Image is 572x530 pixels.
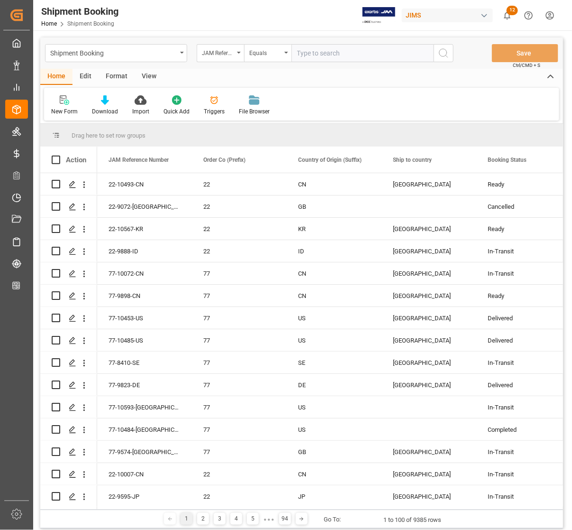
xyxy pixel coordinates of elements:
div: Shipment Booking [50,46,177,58]
div: 22 [203,486,275,508]
div: JIMS [402,9,493,22]
div: 22 [203,174,275,195]
div: Press SPACE to select this row. [40,218,97,240]
div: CN [298,174,370,195]
div: 77-8410-SE [97,352,192,373]
div: 4 [230,513,242,525]
div: 77 [203,285,275,307]
div: 1 [181,513,192,525]
div: 22 [203,464,275,485]
div: Press SPACE to select this row. [40,195,97,218]
div: Import [132,107,149,116]
div: Press SPACE to select this row. [40,418,97,441]
span: Country of Origin (Suffix) [298,157,362,163]
img: Exertis%20JAM%20-%20Email%20Logo.jpg_1722504956.jpg [363,7,395,24]
div: [GEOGRAPHIC_DATA] [393,486,465,508]
div: Format [99,69,135,85]
span: Booking Status [488,157,527,163]
div: SE [298,352,370,374]
div: 22-10007-CN [97,463,192,485]
div: Cancelled [488,196,560,218]
div: [GEOGRAPHIC_DATA] [393,218,465,240]
span: Drag here to set row groups [72,132,145,139]
div: 22-9595-JP [97,485,192,507]
div: 77 [203,397,275,418]
div: 77 [203,419,275,441]
div: 77-9823-DE [97,374,192,396]
div: In-Transit [488,263,560,285]
div: 77 [203,374,275,396]
div: Go To: [324,515,341,524]
div: JP [298,486,370,508]
div: Press SPACE to select this row. [40,307,97,329]
div: CN [298,464,370,485]
div: Press SPACE to select this row. [40,485,97,508]
div: Press SPACE to select this row. [40,329,97,352]
div: 3 [214,513,226,525]
div: In-Transit [488,397,560,418]
div: GB [298,441,370,463]
div: 77-9898-CN [97,285,192,307]
div: Action [66,156,86,164]
div: US [298,330,370,352]
button: JIMS [402,6,497,24]
div: 77-9574-[GEOGRAPHIC_DATA] [97,441,192,463]
div: Quick Add [163,107,190,116]
div: CN [298,285,370,307]
div: Press SPACE to select this row. [40,240,97,262]
div: US [298,419,370,441]
div: Press SPACE to select this row. [40,374,97,396]
div: Press SPACE to select this row. [40,441,97,463]
div: 22 [203,241,275,262]
div: 5 [247,513,259,525]
div: 77-10593-[GEOGRAPHIC_DATA] [97,396,192,418]
div: [GEOGRAPHIC_DATA] [393,241,465,262]
div: Equals [249,46,281,57]
span: 12 [507,6,518,15]
span: Ship to country [393,157,432,163]
div: In-Transit [488,241,560,262]
div: Press SPACE to select this row. [40,173,97,195]
div: 77 [203,441,275,463]
div: Press SPACE to select this row. [40,463,97,485]
span: Order Co (Prefix) [203,157,245,163]
button: open menu [45,44,187,62]
span: JAM Reference Number [109,157,169,163]
div: 2 [197,513,209,525]
div: [GEOGRAPHIC_DATA] [393,464,465,485]
button: open menu [244,44,291,62]
div: US [298,397,370,418]
div: View [135,69,163,85]
div: 22 [203,196,275,218]
div: [GEOGRAPHIC_DATA] [393,441,465,463]
div: 77-10484-[GEOGRAPHIC_DATA] [97,418,192,440]
div: GB [298,196,370,218]
div: 77 [203,330,275,352]
div: 77 [203,263,275,285]
div: CN [298,263,370,285]
div: 22 [203,218,275,240]
div: ● ● ● [263,516,274,523]
div: Delivered [488,330,560,352]
div: In-Transit [488,352,560,374]
div: Ready [488,218,560,240]
div: 77 [203,307,275,329]
button: Help Center [518,5,539,26]
div: In-Transit [488,486,560,508]
div: 77-10453-US [97,307,192,329]
div: Shipment Booking [41,4,118,19]
div: 77 [203,352,275,374]
div: In-Transit [488,464,560,485]
span: Ctrl/CMD + S [513,62,540,69]
input: Type to search [291,44,434,62]
div: DE [298,374,370,396]
div: Press SPACE to select this row. [40,285,97,307]
button: search button [434,44,454,62]
div: 22-9072-[GEOGRAPHIC_DATA] [97,195,192,217]
div: [GEOGRAPHIC_DATA] [393,263,465,285]
div: Press SPACE to select this row. [40,262,97,285]
div: US [298,307,370,329]
div: Ready [488,285,560,307]
div: ID [298,241,370,262]
div: [GEOGRAPHIC_DATA] [393,285,465,307]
